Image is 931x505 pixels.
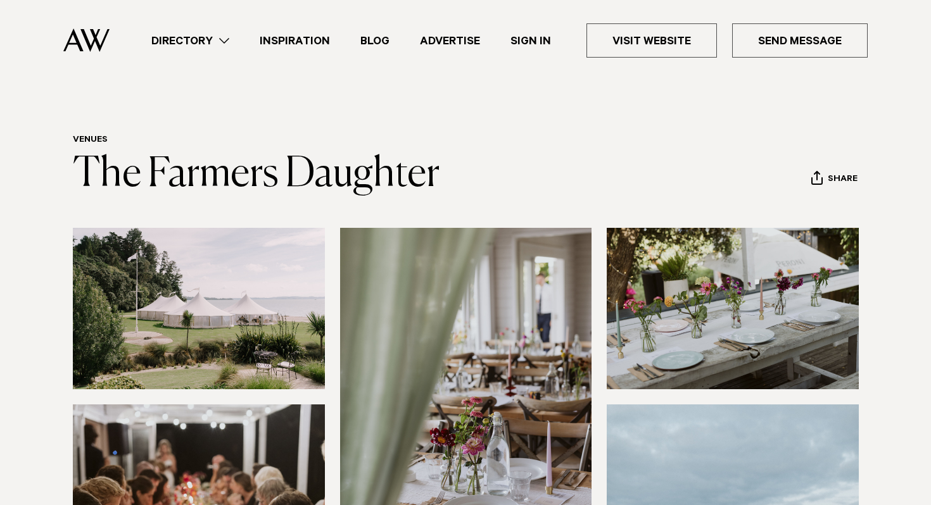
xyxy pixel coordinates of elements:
[73,135,108,146] a: Venues
[244,32,345,49] a: Inspiration
[495,32,566,49] a: Sign In
[73,228,325,389] img: Marquees by the water at The Farmers Daughter
[586,23,717,58] a: Visit Website
[607,228,859,389] img: Table setting with flowers at The Farmers Daughter
[828,174,858,186] span: Share
[136,32,244,49] a: Directory
[732,23,868,58] a: Send Message
[63,28,110,52] img: Auckland Weddings Logo
[405,32,495,49] a: Advertise
[345,32,405,49] a: Blog
[73,154,440,195] a: The Farmers Daughter
[811,170,858,189] button: Share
